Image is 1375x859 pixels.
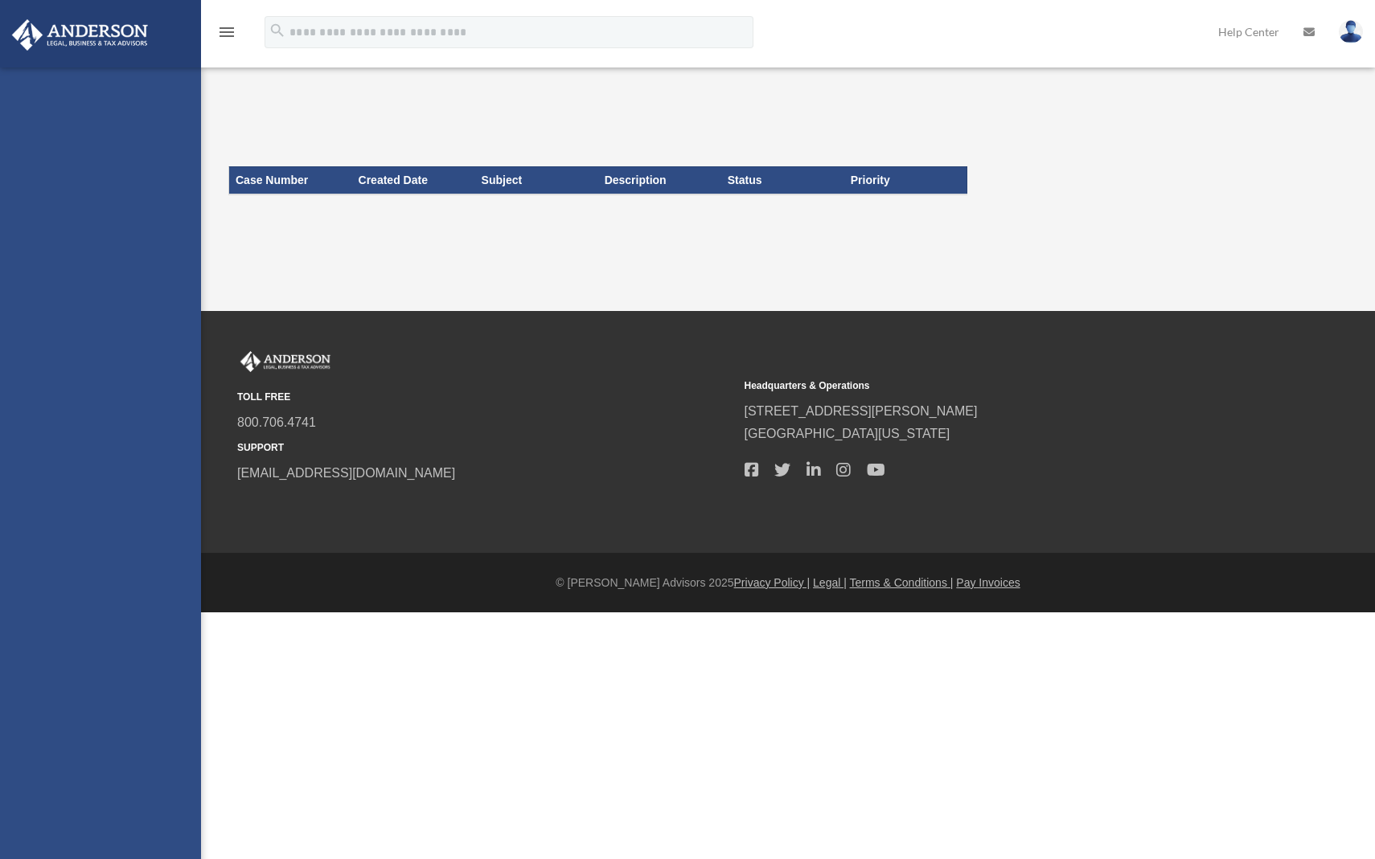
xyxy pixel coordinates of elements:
[745,427,950,440] a: [GEOGRAPHIC_DATA][US_STATE]
[237,389,733,406] small: TOLL FREE
[956,576,1020,589] a: Pay Invoices
[813,576,847,589] a: Legal |
[269,22,286,39] i: search
[745,404,978,418] a: [STREET_ADDRESS][PERSON_NAME]
[721,166,844,194] th: Status
[352,166,475,194] th: Created Date
[237,466,455,480] a: [EMAIL_ADDRESS][DOMAIN_NAME]
[201,573,1375,593] div: © [PERSON_NAME] Advisors 2025
[217,28,236,42] a: menu
[237,351,334,372] img: Anderson Advisors Platinum Portal
[745,378,1241,395] small: Headquarters & Operations
[237,440,733,456] small: SUPPORT
[598,166,721,194] th: Description
[850,576,954,589] a: Terms & Conditions |
[475,166,598,194] th: Subject
[229,166,352,194] th: Case Number
[7,19,153,51] img: Anderson Advisors Platinum Portal
[1339,20,1363,43] img: User Pic
[844,166,967,194] th: Priority
[217,22,236,42] i: menu
[734,576,811,589] a: Privacy Policy |
[237,415,316,429] a: 800.706.4741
